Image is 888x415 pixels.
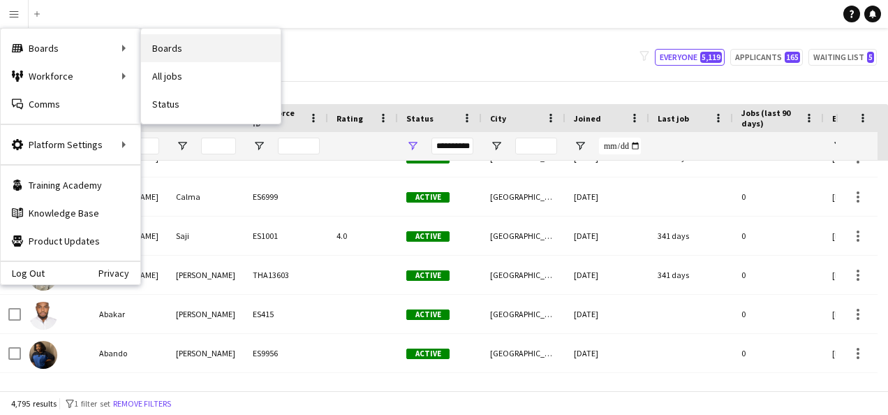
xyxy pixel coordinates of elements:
[482,256,565,294] div: [GEOGRAPHIC_DATA]
[733,217,824,255] div: 0
[244,295,328,333] div: ES415
[98,268,140,279] a: Privacy
[741,108,799,129] span: Jobs (last 90 days)
[808,49,877,66] button: Waiting list5
[574,113,601,124] span: Joined
[867,52,874,63] span: 5
[141,62,281,90] a: All jobs
[244,373,328,412] div: ES7399
[733,295,824,333] div: 0
[244,256,328,294] div: THA13603
[490,113,506,124] span: City
[406,113,434,124] span: Status
[91,373,168,412] div: Abanoub
[124,138,159,154] input: First Name Filter Input
[482,373,565,412] div: [GEOGRAPHIC_DATA]
[1,131,140,159] div: Platform Settings
[482,217,565,255] div: [GEOGRAPHIC_DATA]
[406,192,450,203] span: Active
[482,334,565,372] div: [GEOGRAPHIC_DATA]
[733,334,824,372] div: 0
[785,52,800,63] span: 165
[565,295,649,333] div: [DATE]
[110,396,174,412] button: Remove filters
[244,217,328,255] div: ES1001
[168,217,244,255] div: Saji
[1,90,140,118] a: Comms
[406,140,419,152] button: Open Filter Menu
[1,199,140,227] a: Knowledge Base
[168,373,244,412] div: Zaki
[832,113,854,124] span: Email
[406,310,450,320] span: Active
[730,49,803,66] button: Applicants165
[565,334,649,372] div: [DATE]
[482,295,565,333] div: [GEOGRAPHIC_DATA]
[482,177,565,216] div: [GEOGRAPHIC_DATA]
[1,62,140,90] div: Workforce
[565,217,649,255] div: [DATE]
[565,373,649,412] div: [DATE]
[490,140,503,152] button: Open Filter Menu
[168,295,244,333] div: [PERSON_NAME]
[141,90,281,118] a: Status
[658,113,689,124] span: Last job
[1,171,140,199] a: Training Academy
[336,113,363,124] span: Rating
[832,140,845,152] button: Open Filter Menu
[655,49,725,66] button: Everyone5,119
[244,177,328,216] div: ES6999
[565,177,649,216] div: [DATE]
[74,398,110,409] span: 1 filter set
[406,231,450,242] span: Active
[141,34,281,62] a: Boards
[406,349,450,359] span: Active
[29,341,57,369] img: Abando Adele
[515,138,557,154] input: City Filter Input
[1,34,140,62] div: Boards
[1,227,140,255] a: Product Updates
[176,140,188,152] button: Open Filter Menu
[700,52,722,63] span: 5,119
[91,334,168,372] div: Abando
[649,217,733,255] div: 341 days
[29,302,57,330] img: Abakar Oumar
[168,334,244,372] div: [PERSON_NAME]
[91,295,168,333] div: Abakar
[168,256,244,294] div: [PERSON_NAME]
[599,138,641,154] input: Joined Filter Input
[1,268,45,279] a: Log Out
[278,138,320,154] input: Workforce ID Filter Input
[733,256,824,294] div: 0
[649,256,733,294] div: 341 days
[168,177,244,216] div: Calma
[565,256,649,294] div: [DATE]
[328,217,398,255] div: 4.0
[733,177,824,216] div: 0
[253,140,265,152] button: Open Filter Menu
[201,138,236,154] input: Last Name Filter Input
[406,270,450,281] span: Active
[244,334,328,372] div: ES9956
[733,373,824,412] div: 0
[574,140,586,152] button: Open Filter Menu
